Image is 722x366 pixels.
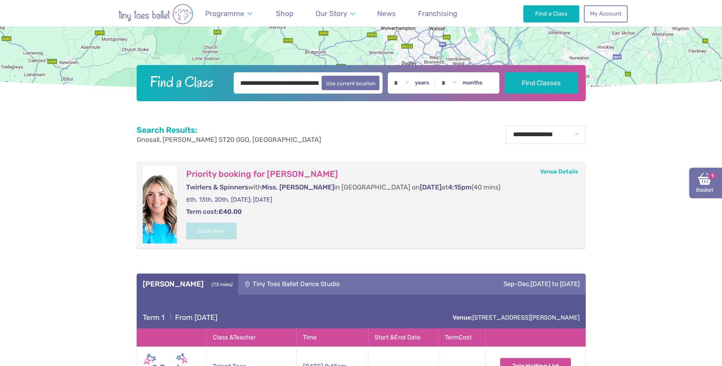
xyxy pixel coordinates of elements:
a: News [374,5,400,22]
span: 1 [708,171,717,180]
a: Basket1 [689,168,722,198]
div: Tiny Toes Ballet Dance Studio [238,274,429,295]
span: Our Story [316,9,347,18]
span: Twirlers & Spinners [186,183,248,191]
span: | [166,313,175,322]
button: Book Now [186,223,237,239]
a: Venue:[STREET_ADDRESS][PERSON_NAME] [453,314,580,321]
img: tiny toes ballet [95,4,217,24]
span: News [377,9,396,18]
p: Gnosall, [PERSON_NAME] ST20 0GQ, [GEOGRAPHIC_DATA] [137,135,321,145]
button: Use current location [322,76,380,90]
h3: Priority booking for [PERSON_NAME] [186,169,571,180]
label: years [415,80,429,86]
button: Find Classes [505,72,578,94]
a: Find a Class [523,5,579,22]
span: [DATE] to [DATE] [531,280,580,288]
span: Programme [205,9,244,18]
span: Miss. [PERSON_NAME] [262,183,334,191]
a: Programme [202,5,256,22]
th: Term Cost [438,328,485,346]
p: with in [GEOGRAPHIC_DATA] on at (40 mins) [186,183,571,192]
h2: Search Results: [137,125,321,135]
p: Term cost: [186,207,571,216]
label: months [462,80,483,86]
span: Shop [276,9,293,18]
h3: [PERSON_NAME] [143,280,232,289]
th: Time [297,328,368,346]
th: Start & End Date [368,328,439,346]
div: Sep-Dec, [429,274,586,295]
span: [DATE] [420,183,441,191]
a: Venue Details [540,168,578,175]
strong: £40.00 [218,208,242,215]
h4: From [DATE] [143,313,217,322]
p: 6th, 13th, 20th, [DATE]; [DATE] [186,196,571,204]
a: My Account [584,5,627,22]
img: Google [2,80,27,89]
a: Shop [273,5,297,22]
a: Our Story [312,5,359,22]
small: (7.5 miles) [209,280,232,288]
span: Term 1 [143,313,164,322]
span: 4:15pm [448,183,472,191]
th: Class & Teacher [206,328,296,346]
strong: Venue: [453,314,472,321]
h2: Find a Class [144,72,228,91]
span: Franchising [418,9,457,18]
a: Open this area in Google Maps (opens a new window) [2,80,27,89]
a: Franchising [414,5,461,22]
